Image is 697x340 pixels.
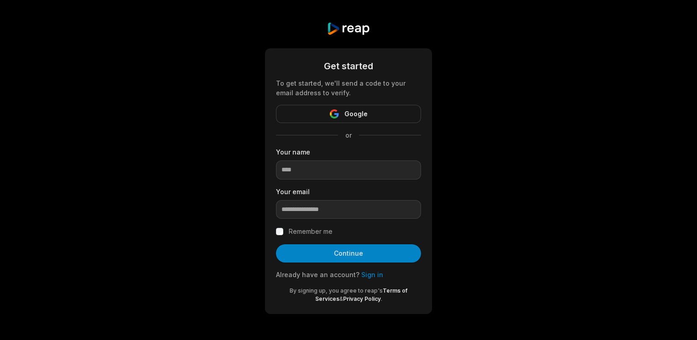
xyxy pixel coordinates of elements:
[276,78,421,98] div: To get started, we'll send a code to your email address to verify.
[343,295,381,302] a: Privacy Policy
[276,59,421,73] div: Get started
[338,130,359,140] span: or
[344,108,368,119] span: Google
[276,244,421,263] button: Continue
[290,287,383,294] span: By signing up, you agree to reap's
[289,226,333,237] label: Remember me
[276,147,421,157] label: Your name
[381,295,382,302] span: .
[327,22,370,36] img: reap
[361,271,383,278] a: Sign in
[276,187,421,196] label: Your email
[276,105,421,123] button: Google
[276,271,359,278] span: Already have an account?
[339,295,343,302] span: &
